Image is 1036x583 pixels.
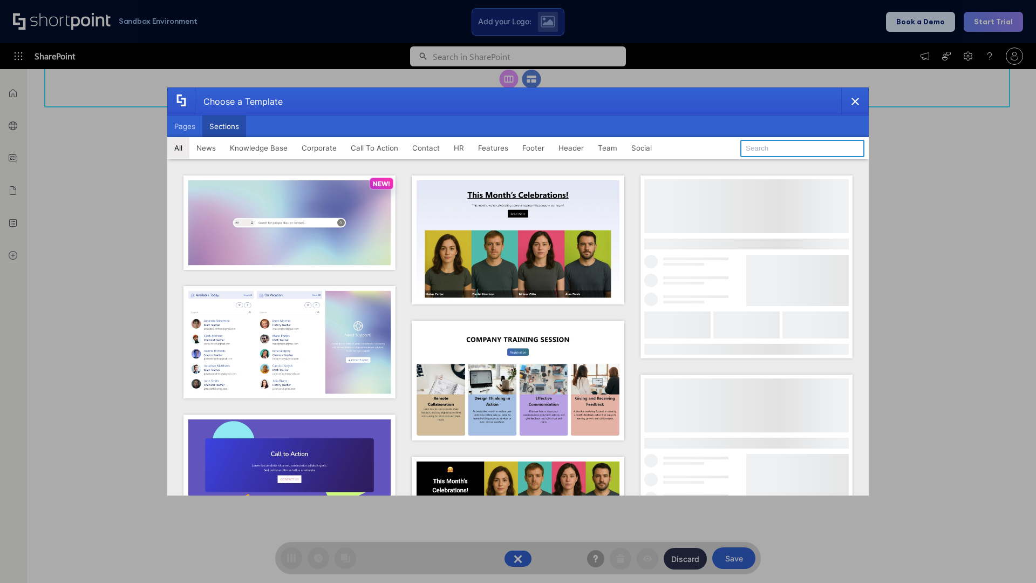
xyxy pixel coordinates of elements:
button: Corporate [295,137,344,159]
button: Sections [202,116,246,137]
iframe: Chat Widget [982,531,1036,583]
button: HR [447,137,471,159]
div: template selector [167,87,869,496]
button: Header [551,137,591,159]
button: Team [591,137,624,159]
button: All [167,137,189,159]
input: Search [740,140,864,157]
button: Features [471,137,515,159]
button: Call To Action [344,137,405,159]
button: Footer [515,137,551,159]
p: NEW! [373,180,390,188]
button: News [189,137,223,159]
button: Contact [405,137,447,159]
button: Knowledge Base [223,137,295,159]
button: Pages [167,116,202,137]
div: Choose a Template [195,88,283,115]
button: Social [624,137,659,159]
